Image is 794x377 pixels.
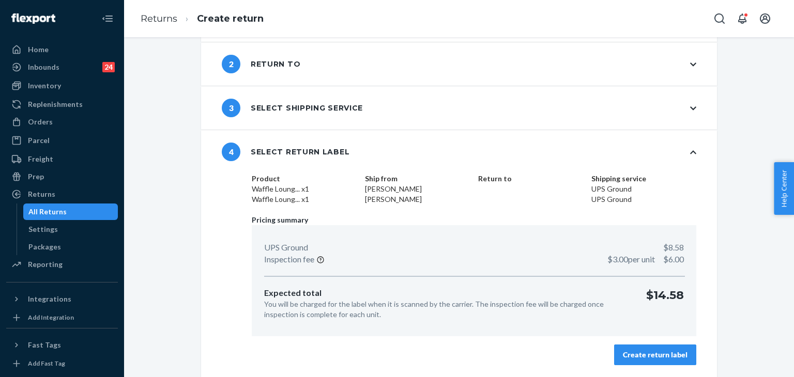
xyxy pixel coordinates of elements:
a: Settings [23,221,118,238]
button: Close Navigation [97,8,118,29]
div: Add Fast Tag [28,359,65,368]
ol: breadcrumbs [132,4,272,34]
div: Returns [28,189,55,199]
a: Home [6,41,118,58]
a: Packages [23,239,118,255]
div: Integrations [28,294,71,304]
button: Open Search Box [709,8,730,29]
div: Home [28,44,49,55]
a: Freight [6,151,118,167]
a: Inventory [6,77,118,94]
a: Create return [197,13,264,24]
span: 3 [222,99,240,117]
div: Orders [28,117,53,127]
div: Settings [28,224,58,234]
a: Prep [6,168,118,185]
a: Add Integration [6,311,118,324]
div: Freight [28,154,53,164]
a: Replenishments [6,96,118,113]
div: Inventory [28,81,61,91]
p: You will be charged for the label when it is scanned by the carrier. The inspection fee will be c... [264,299,630,320]
div: 24 [102,62,115,72]
p: Expected total [264,287,630,299]
div: Select return label [222,143,349,161]
img: Flexport logo [11,13,55,24]
dd: Waffle Loung... x1 [252,184,357,194]
span: Support [21,7,58,17]
a: All Returns [23,203,118,220]
div: Reporting [28,259,63,270]
div: Return to [222,55,300,73]
dd: UPS Ground [591,194,696,205]
button: Create return label [614,344,696,365]
a: Add Fast Tag [6,357,118,370]
a: Returns [141,13,177,24]
span: 2 [222,55,240,73]
button: Open notifications [732,8,753,29]
button: Integrations [6,291,118,307]
a: Returns [6,186,118,202]
div: Replenishments [28,99,83,109]
div: Add Integration [28,313,74,322]
a: Parcel [6,132,118,149]
p: $14.58 [646,287,684,320]
div: Inbounds [28,62,59,72]
div: Select shipping service [222,99,363,117]
p: Inspection fee [264,254,314,265]
dd: [PERSON_NAME] [365,194,470,205]
span: 4 [222,143,240,161]
dt: Product [252,174,357,184]
div: Create return label [623,350,688,360]
p: UPS Ground [264,242,308,254]
p: $8.58 [663,242,684,254]
dt: Ship from [365,174,470,184]
button: Fast Tags [6,337,118,353]
dt: Return to [478,174,583,184]
p: Pricing summary [252,215,696,225]
a: Orders [6,114,118,130]
div: Packages [28,242,61,252]
div: All Returns [28,207,67,217]
span: $3.00 per unit [607,254,655,264]
dt: Shipping service [591,174,696,184]
button: Help Center [774,162,794,215]
a: Reporting [6,256,118,273]
dd: [PERSON_NAME] [365,184,470,194]
div: Fast Tags [28,340,61,350]
p: $6.00 [607,254,684,265]
div: Parcel [28,135,50,146]
a: Inbounds24 [6,59,118,75]
button: Open account menu [755,8,775,29]
div: Prep [28,171,44,182]
dd: UPS Ground [591,184,696,194]
dd: Waffle Loung... x1 [252,194,357,205]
